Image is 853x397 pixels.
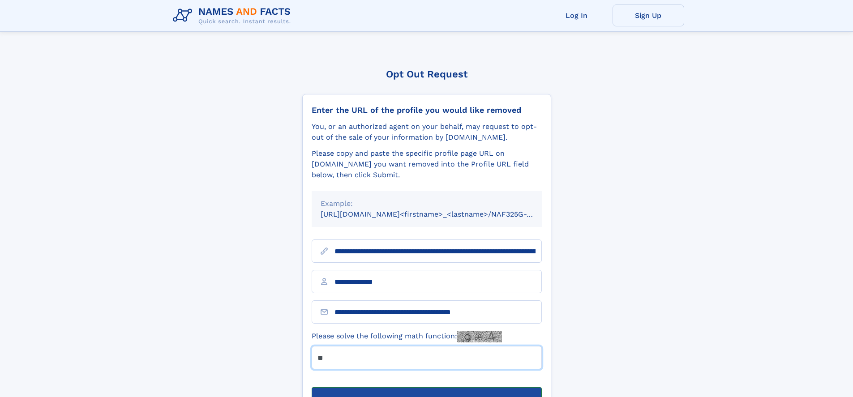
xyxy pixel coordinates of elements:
[302,68,551,80] div: Opt Out Request
[321,210,559,218] small: [URL][DOMAIN_NAME]<firstname>_<lastname>/NAF325G-xxxxxxxx
[312,121,542,143] div: You, or an authorized agent on your behalf, may request to opt-out of the sale of your informatio...
[541,4,613,26] a: Log In
[321,198,533,209] div: Example:
[613,4,684,26] a: Sign Up
[169,4,298,28] img: Logo Names and Facts
[312,148,542,180] div: Please copy and paste the specific profile page URL on [DOMAIN_NAME] you want removed into the Pr...
[312,331,502,342] label: Please solve the following math function:
[312,105,542,115] div: Enter the URL of the profile you would like removed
